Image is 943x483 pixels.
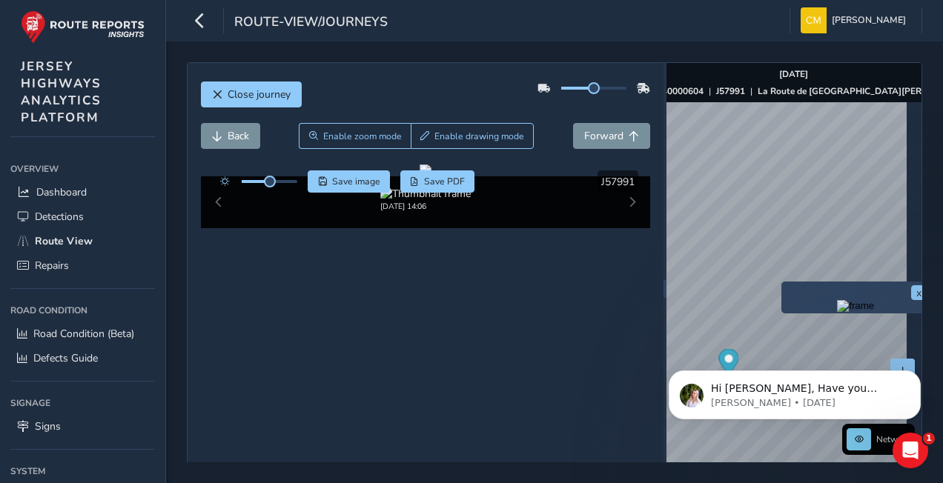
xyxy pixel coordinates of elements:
button: PDF [400,170,475,193]
div: System [10,460,155,482]
div: Signage [10,392,155,414]
span: Signs [35,419,61,433]
strong: [DATE] [779,68,808,80]
span: Enable zoom mode [323,130,402,142]
span: Repairs [35,259,69,273]
span: Enable drawing mode [434,130,524,142]
div: Overview [10,158,155,180]
img: rr logo [21,10,145,44]
iframe: Intercom live chat [893,433,928,468]
strong: J57991 [716,85,745,97]
span: Back [228,129,249,143]
img: frame [837,300,874,312]
button: Save [308,170,390,193]
span: Detections [35,210,84,224]
a: Repairs [10,253,155,278]
button: Zoom [299,123,411,149]
button: Preview frame [785,300,926,310]
button: Draw [411,123,535,149]
span: Close journey [228,87,291,101]
span: Save PDF [424,176,465,187]
button: Back [201,123,260,149]
a: Route View [10,229,155,253]
span: Forward [584,129,623,143]
button: x [911,285,926,300]
button: Forward [573,123,650,149]
a: Detections [10,204,155,229]
span: Defects Guide [33,351,98,365]
span: Save image [332,176,380,187]
img: diamond-layout [801,7,827,33]
div: Road Condition [10,299,155,322]
div: [DATE] 14:06 [380,201,471,212]
img: Thumbnail frame [380,187,471,201]
span: 1 [923,433,935,444]
button: Close journey [201,81,302,107]
a: Road Condition (Beta) [10,322,155,346]
a: Dashboard [10,180,155,204]
span: J57991 [601,175,635,189]
iframe: Intercom notifications message [646,339,943,443]
span: [PERSON_NAME] [832,7,906,33]
span: JERSEY HIGHWAYS ANALYTICS PLATFORM [21,58,102,126]
span: Route View [35,234,93,248]
span: Road Condition (Beta) [33,327,134,341]
a: Signs [10,414,155,439]
a: Defects Guide [10,346,155,370]
button: [PERSON_NAME] [801,7,911,33]
span: Dashboard [36,185,87,199]
span: route-view/journeys [234,13,388,33]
